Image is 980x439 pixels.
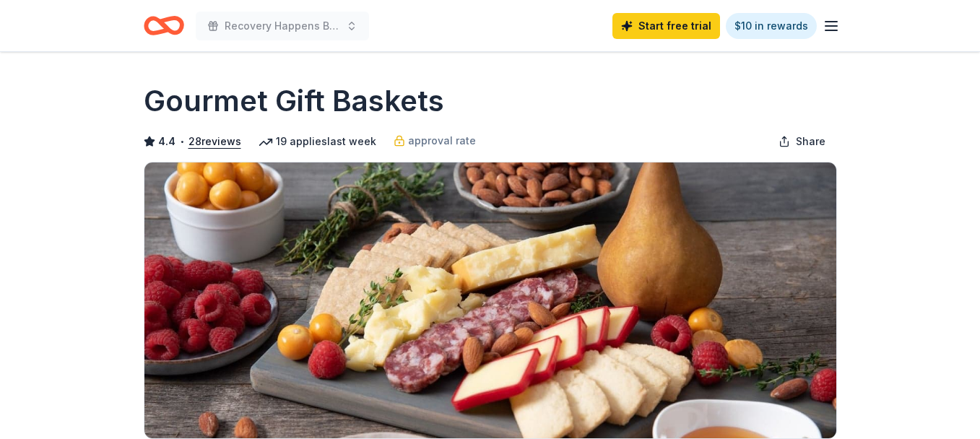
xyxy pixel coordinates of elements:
[726,13,817,39] a: $10 in rewards
[225,17,340,35] span: Recovery Happens BBQ Fundraiser
[188,133,241,150] button: 28reviews
[179,136,184,147] span: •
[144,81,444,121] h1: Gourmet Gift Baskets
[767,127,837,156] button: Share
[394,132,476,149] a: approval rate
[612,13,720,39] a: Start free trial
[158,133,175,150] span: 4.4
[144,162,836,438] img: Image for Gourmet Gift Baskets
[796,133,825,150] span: Share
[259,133,376,150] div: 19 applies last week
[408,132,476,149] span: approval rate
[196,12,369,40] button: Recovery Happens BBQ Fundraiser
[144,9,184,43] a: Home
